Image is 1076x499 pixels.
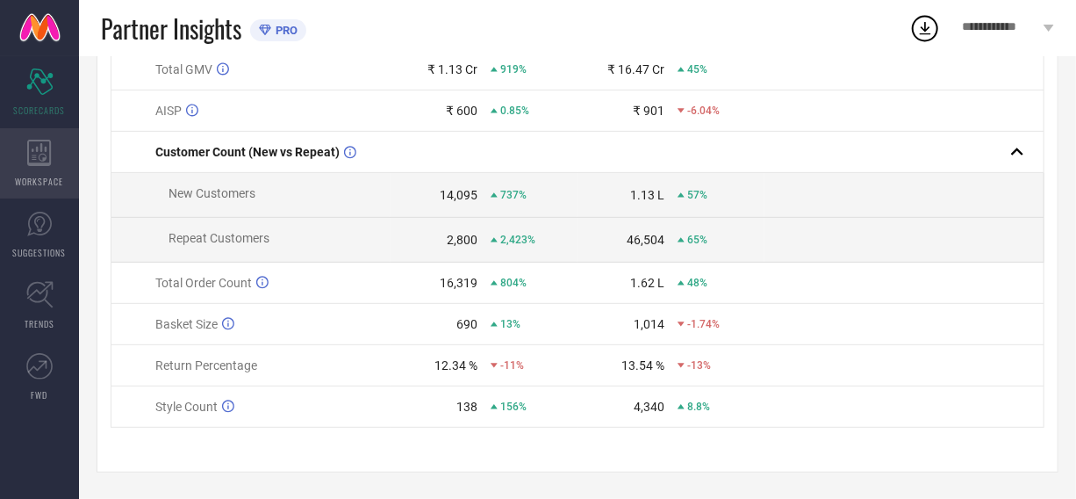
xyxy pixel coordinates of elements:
span: Partner Insights [101,11,241,47]
span: Return Percentage [155,358,257,372]
div: ₹ 16.47 Cr [607,62,664,76]
span: -11% [500,359,524,372]
div: 4,340 [634,400,664,414]
div: 1.62 L [630,276,664,290]
span: 804% [500,277,527,289]
span: 48% [687,277,707,289]
span: 13% [500,318,520,330]
span: TRENDS [25,317,54,330]
span: Basket Size [155,317,218,331]
div: ₹ 901 [633,104,664,118]
span: Total Order Count [155,276,252,290]
span: Repeat Customers [169,231,269,245]
div: 12.34 % [434,358,477,372]
div: 13.54 % [621,358,664,372]
span: 156% [500,401,527,413]
span: 45% [687,63,707,76]
div: ₹ 1.13 Cr [427,62,477,76]
div: 2,800 [447,233,477,247]
span: AISP [155,104,182,118]
span: 57% [687,189,707,201]
span: WORKSPACE [16,175,64,188]
span: 65% [687,234,707,246]
span: New Customers [169,186,255,200]
span: FWD [32,388,48,401]
div: 14,095 [440,188,477,202]
div: 16,319 [440,276,477,290]
span: 919% [500,63,527,76]
div: 690 [456,317,477,331]
span: 737% [500,189,527,201]
div: 1.13 L [630,188,664,202]
span: Total GMV [155,62,212,76]
span: -13% [687,359,711,372]
span: 0.85% [500,105,529,117]
span: 2,423% [500,234,535,246]
div: Open download list [909,12,941,44]
span: 8.8% [687,401,710,413]
span: Customer Count (New vs Repeat) [155,145,340,159]
span: -1.74% [687,318,720,330]
span: -6.04% [687,105,720,117]
span: PRO [271,24,298,37]
div: 46,504 [627,233,664,247]
div: ₹ 600 [446,104,477,118]
span: SUGGESTIONS [13,246,67,259]
span: SCORECARDS [14,104,66,117]
span: Style Count [155,400,218,414]
div: 138 [456,400,477,414]
div: 1,014 [634,317,664,331]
